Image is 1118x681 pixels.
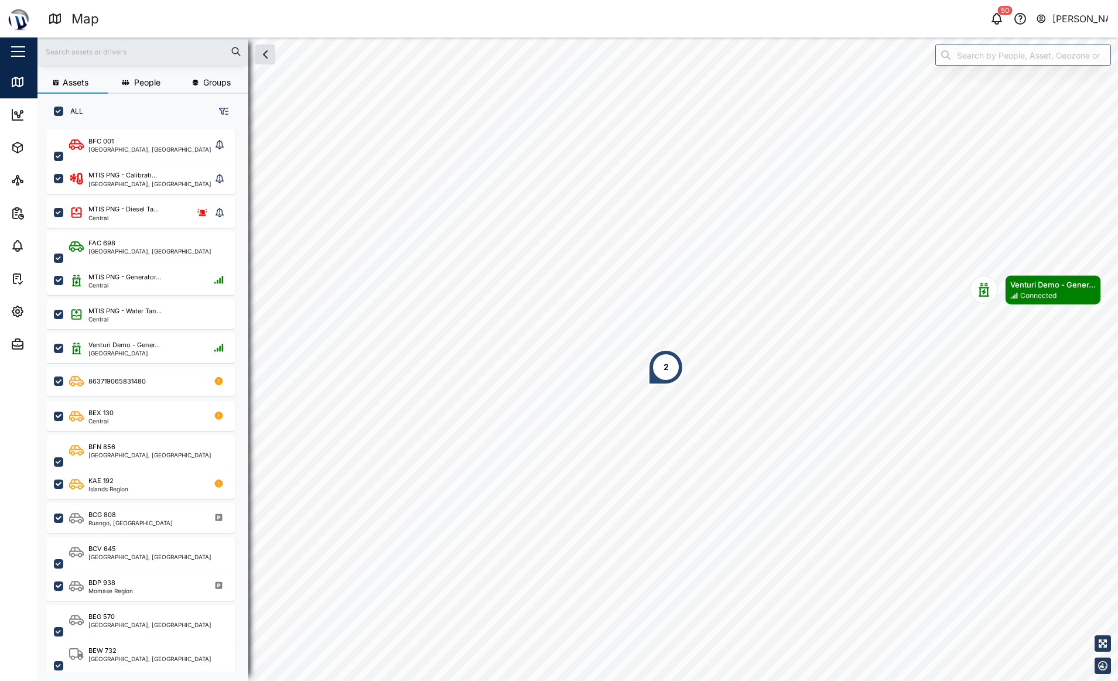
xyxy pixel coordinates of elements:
div: Central [88,418,114,424]
div: Islands Region [88,486,128,492]
div: BCG 808 [88,510,116,520]
div: KAE 192 [88,476,114,486]
div: 863719065831480 [88,377,146,386]
div: 2 [664,361,669,374]
div: BDP 938 [88,578,115,588]
div: [GEOGRAPHIC_DATA] [88,350,160,356]
div: [GEOGRAPHIC_DATA], [GEOGRAPHIC_DATA] [88,146,211,152]
label: ALL [63,107,83,116]
div: [GEOGRAPHIC_DATA], [GEOGRAPHIC_DATA] [88,452,211,458]
div: [GEOGRAPHIC_DATA], [GEOGRAPHIC_DATA] [88,656,211,662]
div: Alarms [30,239,67,252]
div: [PERSON_NAME] [1052,12,1109,26]
div: BEX 130 [88,408,114,418]
div: Venturi Demo - Gener... [88,340,160,350]
div: FAC 698 [88,238,115,248]
div: Momase Region [88,588,133,594]
div: Sites [30,174,59,187]
div: 50 [998,6,1013,15]
div: [GEOGRAPHIC_DATA], [GEOGRAPHIC_DATA] [88,248,211,254]
div: BEG 570 [88,612,115,622]
div: Ruango, [GEOGRAPHIC_DATA] [88,520,173,526]
span: People [134,78,160,87]
div: BEW 732 [88,646,117,656]
span: Groups [203,78,231,87]
div: Central [88,215,159,221]
div: Central [88,316,162,322]
div: Map marker [648,350,683,385]
div: BFC 001 [88,136,114,146]
canvas: Map [37,37,1118,681]
div: Reports [30,207,70,220]
div: Admin [30,338,65,351]
div: BCV 645 [88,544,116,554]
div: Tasks [30,272,63,285]
div: [GEOGRAPHIC_DATA], [GEOGRAPHIC_DATA] [88,622,211,628]
div: Map [71,9,99,29]
button: [PERSON_NAME] [1035,11,1109,27]
div: MTIS PNG - Calibrati... [88,170,157,180]
div: [GEOGRAPHIC_DATA], [GEOGRAPHIC_DATA] [88,554,211,560]
div: Connected [1020,290,1057,302]
input: Search by People, Asset, Geozone or Place [935,45,1111,66]
div: MTIS PNG - Diesel Ta... [88,204,159,214]
div: Assets [30,141,67,154]
div: [GEOGRAPHIC_DATA], [GEOGRAPHIC_DATA] [88,181,211,187]
span: Assets [63,78,88,87]
img: Main Logo [6,6,32,32]
div: Venturi Demo - Gener... [1010,279,1096,290]
div: Map marker [970,275,1101,305]
div: MTIS PNG - Generator... [88,272,161,282]
div: Central [88,282,161,288]
div: Settings [30,305,72,318]
div: Map [30,76,57,88]
div: BFN 856 [88,442,115,452]
div: MTIS PNG - Water Tan... [88,306,162,316]
div: grid [47,125,248,672]
div: Dashboard [30,108,83,121]
input: Search assets or drivers [45,43,241,60]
